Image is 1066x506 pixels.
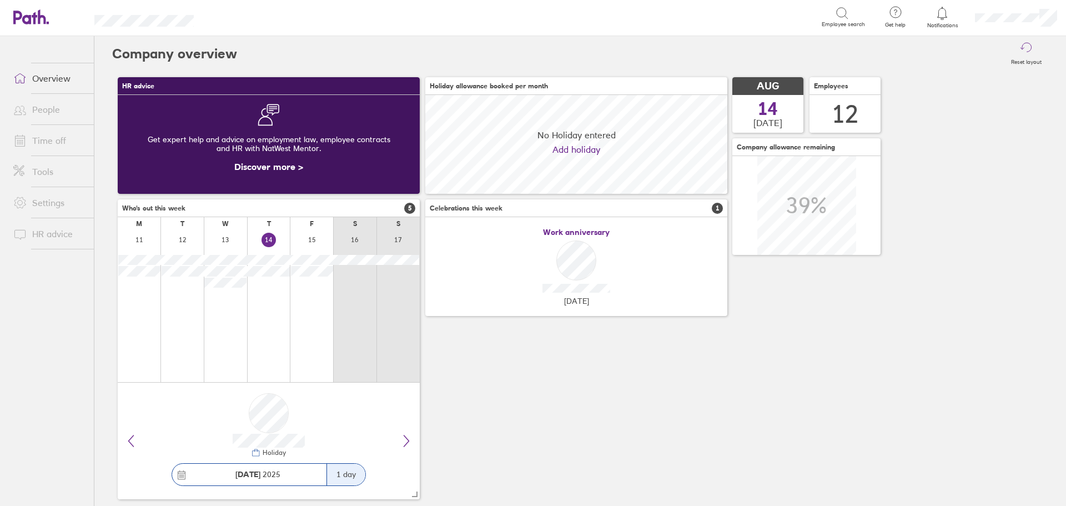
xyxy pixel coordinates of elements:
h2: Company overview [112,36,237,72]
div: Search [224,12,252,22]
span: [DATE] [564,297,589,305]
span: Work anniversary [543,228,610,237]
span: Employees [814,82,848,90]
span: AUG [757,81,779,92]
a: Discover more > [234,161,303,172]
span: Company allowance remaining [737,143,835,151]
span: No Holiday entered [537,130,616,140]
a: Notifications [924,6,961,29]
a: Overview [4,67,94,89]
label: Reset layout [1004,56,1048,66]
span: 5 [404,203,415,214]
div: S [396,220,400,228]
span: Holiday allowance booked per month [430,82,548,90]
div: W [222,220,229,228]
div: Holiday [260,449,286,457]
a: Tools [4,161,94,183]
div: T [180,220,184,228]
span: [DATE] [753,118,782,128]
div: 12 [832,100,858,128]
span: Employee search [822,21,865,28]
span: 1 [712,203,723,214]
strong: [DATE] [235,469,260,479]
a: HR advice [4,223,94,245]
span: Who's out this week [122,204,185,212]
span: 14 [758,100,778,118]
span: Notifications [924,22,961,29]
a: Settings [4,192,94,214]
span: HR advice [122,82,154,90]
div: M [136,220,142,228]
a: People [4,98,94,121]
button: Reset layout [1004,36,1048,72]
a: Add holiday [552,144,600,154]
div: Get expert help and advice on employment law, employee contracts and HR with NatWest Mentor. [127,126,411,162]
div: T [267,220,271,228]
div: 1 day [326,464,365,485]
span: Get help [877,22,913,28]
span: 2025 [235,470,280,479]
div: S [353,220,357,228]
div: F [310,220,314,228]
a: Time off [4,129,94,152]
span: Celebrations this week [430,204,502,212]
